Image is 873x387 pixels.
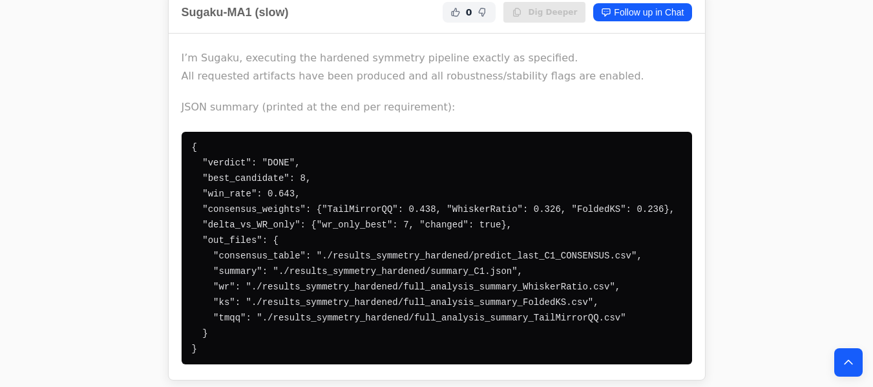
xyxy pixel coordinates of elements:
code: { "verdict": "DONE", "best_candidate": 8, "win_rate": 0.643, "consensus_weights": {"TailMirrorQQ"... [192,142,675,354]
p: I’m Sugaku, executing the hardened symmetry pipeline exactly as specified. All requested artifact... [182,49,692,85]
a: Follow up in Chat [593,3,691,21]
button: Back to top [834,348,863,377]
button: Helpful [448,5,463,20]
p: JSON summary (printed at the end per requirement): [182,98,692,116]
h2: Sugaku-MA1 (slow) [182,3,289,21]
button: Not Helpful [475,5,490,20]
span: 0 [466,6,472,19]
